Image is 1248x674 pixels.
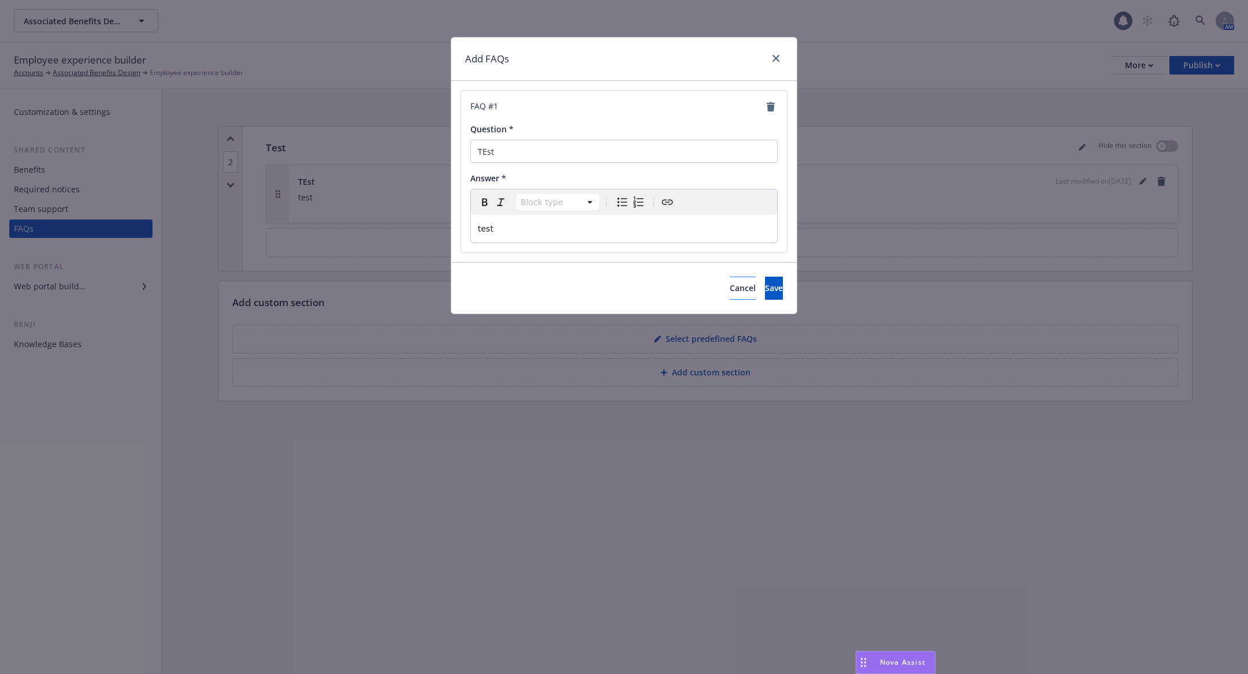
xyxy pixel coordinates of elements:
[856,651,871,673] div: Drag to move
[614,194,630,210] button: Bulleted list
[614,194,647,210] div: toggle group
[630,194,647,210] button: Numbered list
[477,194,493,210] button: Bold
[470,124,514,135] span: Question *
[769,51,783,65] a: close
[659,194,675,210] button: Create link
[765,282,783,293] span: Save
[765,277,783,300] button: Save
[856,651,935,674] button: Nova Assist
[471,215,777,243] div: editable markdown
[730,277,756,300] button: Cancel
[516,194,599,210] button: Block type
[764,100,778,114] a: remove
[465,51,509,66] h1: Add FAQs
[880,657,926,667] span: Nova Assist
[730,282,756,293] span: Cancel
[478,224,493,233] span: test
[470,173,506,184] span: Answer *
[493,194,509,210] button: Italic
[470,140,778,163] input: Add question here
[470,100,498,114] span: FAQ # 1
